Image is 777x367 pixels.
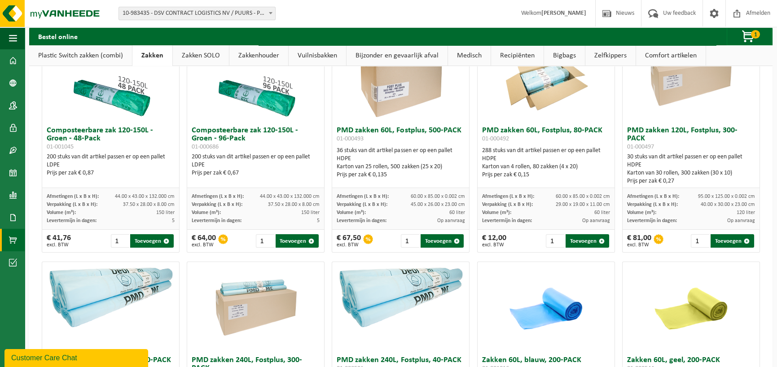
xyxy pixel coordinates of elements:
a: Vuilnisbakken [289,45,346,66]
span: Afmetingen (L x B x H): [337,194,389,199]
div: Prijs per zak € 0,67 [192,169,320,177]
span: 120 liter [737,210,755,215]
img: 01-000497 [646,32,736,122]
div: 200 stuks van dit artikel passen er op een pallet [192,153,320,177]
div: Karton van 30 rollen, 300 zakken (30 x 10) [627,169,755,177]
button: Toevoegen [566,234,609,248]
input: 1 [401,234,420,248]
strong: [PERSON_NAME] [541,10,586,17]
div: € 12,00 [482,234,506,248]
input: 1 [256,234,275,248]
span: 01-000686 [192,144,219,150]
span: 150 liter [301,210,320,215]
div: Prijs per zak € 0,27 [627,177,755,185]
h3: Composteerbare zak 120-150L - Groen - 96-Pack [192,127,320,151]
img: 01-000496 [42,262,179,331]
img: 01-000493 [356,32,446,122]
span: 45.00 x 26.00 x 23.00 cm [410,202,465,207]
span: 29.00 x 19.00 x 11.00 cm [556,202,610,207]
button: Toevoegen [130,234,174,248]
span: Volume (m³): [47,210,76,215]
div: Prijs per zak € 0,15 [482,171,610,179]
button: Toevoegen [711,234,754,248]
button: Toevoegen [421,234,464,248]
span: excl. BTW [337,242,361,248]
h3: PMD zakken 60L, Fostplus, 80-PACK [482,127,610,144]
span: 60.00 x 85.00 x 0.002 cm [556,194,610,199]
div: € 81,00 [627,234,651,248]
span: Volume (m³): [192,210,221,215]
img: 01-001045 [66,32,156,122]
iframe: chat widget [4,347,150,367]
span: 5 [317,218,320,223]
a: Comfort artikelen [636,45,706,66]
img: 01-000686 [211,32,301,122]
span: excl. BTW [192,242,216,248]
span: Op aanvraag [437,218,465,223]
div: HDPE [482,155,610,163]
div: HDPE [627,161,755,169]
span: Verpakking (L x B x H): [337,202,387,207]
span: Verpakking (L x B x H): [47,202,97,207]
span: 37.50 x 28.00 x 8.00 cm [268,202,320,207]
span: Volume (m³): [482,210,511,215]
span: Levertermijn in dagen: [192,218,241,223]
span: Verpakking (L x B x H): [192,202,242,207]
span: Volume (m³): [627,210,656,215]
span: 01-001045 [47,144,74,150]
a: Zakken [132,45,172,66]
span: Verpakking (L x B x H): [482,202,533,207]
span: Levertermijn in dagen: [337,218,386,223]
input: 1 [691,234,710,248]
div: Karton van 25 rollen, 500 zakken (25 x 20) [337,163,465,171]
span: 150 liter [156,210,175,215]
a: Zakken SOLO [173,45,229,66]
span: 10-983435 - DSV CONTRACT LOGISTICS NV / PUURS - PUURS-SINT-AMANDS [119,7,275,20]
div: 200 stuks van dit artikel passen er op een pallet [47,153,175,177]
a: Medisch [448,45,491,66]
span: Afmetingen (L x B x H): [482,194,534,199]
span: 60 liter [594,210,610,215]
span: Afmetingen (L x B x H): [47,194,99,199]
span: excl. BTW [482,242,506,248]
input: 1 [111,234,130,248]
span: Verpakking (L x B x H): [627,202,678,207]
h3: PMD zakken 60L, Fostplus, 500-PACK [337,127,465,144]
span: 1 [751,30,760,39]
div: LDPE [192,161,320,169]
span: 10-983435 - DSV CONTRACT LOGISTICS NV / PUURS - PUURS-SINT-AMANDS [119,7,276,20]
span: Afmetingen (L x B x H): [627,194,679,199]
img: 01-000532 [211,262,301,352]
span: excl. BTW [627,242,651,248]
img: 01-000492 [501,32,591,122]
span: 95.00 x 125.00 x 0.002 cm [698,194,755,199]
img: 01-001016 [501,262,591,352]
span: 60.00 x 85.00 x 0.002 cm [410,194,465,199]
button: Toevoegen [276,234,319,248]
div: € 64,00 [192,234,216,248]
span: Volume (m³): [337,210,366,215]
span: Op aanvraag [582,218,610,223]
input: 1 [546,234,565,248]
h2: Bestel online [29,27,87,45]
img: 01-000531 [332,262,469,331]
span: 40.00 x 30.00 x 23.00 cm [701,202,755,207]
div: € 41,76 [47,234,71,248]
div: 30 stuks van dit artikel passen er op een pallet [627,153,755,185]
a: Plastic Switch zakken (combi) [29,45,132,66]
a: Zelfkippers [585,45,636,66]
img: 01-000544 [646,262,736,352]
div: 288 stuks van dit artikel passen er op een pallet [482,147,610,179]
span: 01-000497 [627,144,654,150]
div: Karton van 4 rollen, 80 zakken (4 x 20) [482,163,610,171]
h3: Composteerbare zak 120-150L - Groen - 48-Pack [47,127,175,151]
a: Zakkenhouder [229,45,288,66]
span: 44.00 x 43.00 x 132.000 cm [115,194,175,199]
a: Recipiënten [491,45,544,66]
div: Prijs per zak € 0,87 [47,169,175,177]
span: 01-000493 [337,135,364,142]
span: Afmetingen (L x B x H): [192,194,244,199]
div: Prijs per zak € 0,135 [337,171,465,179]
div: 36 stuks van dit artikel passen er op een pallet [337,147,465,179]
